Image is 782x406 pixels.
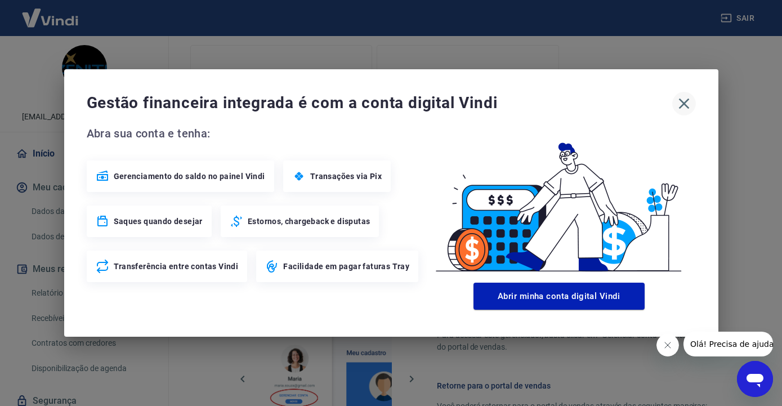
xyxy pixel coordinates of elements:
span: Transações via Pix [310,171,382,182]
span: Saques quando desejar [114,216,203,227]
span: Gestão financeira integrada é com a conta digital Vindi [87,92,672,114]
span: Facilidade em pagar faturas Tray [283,261,409,272]
iframe: Mensagem da empresa [683,332,773,356]
iframe: Botão para abrir a janela de mensagens [737,361,773,397]
span: Gerenciamento do saldo no painel Vindi [114,171,265,182]
img: Good Billing [422,124,696,278]
iframe: Fechar mensagem [656,334,679,356]
span: Olá! Precisa de ajuda? [7,8,95,17]
span: Abra sua conta e tenha: [87,124,422,142]
span: Transferência entre contas Vindi [114,261,239,272]
span: Estornos, chargeback e disputas [248,216,370,227]
button: Abrir minha conta digital Vindi [473,283,645,310]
